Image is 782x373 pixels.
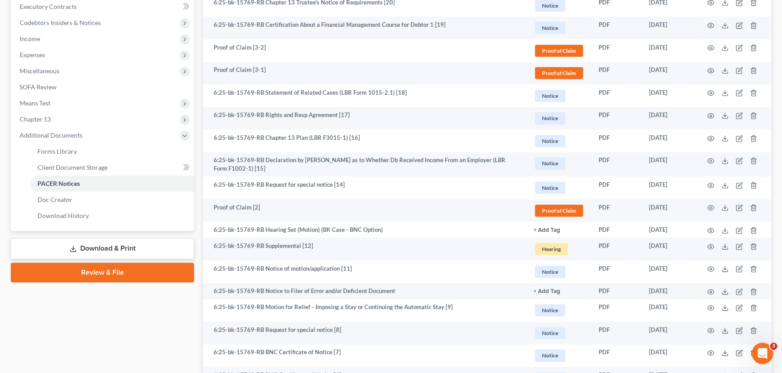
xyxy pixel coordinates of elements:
[642,17,696,39] td: [DATE]
[642,199,696,222] td: [DATE]
[592,17,642,39] td: PDF
[534,303,584,318] a: Notice
[592,322,642,344] td: PDF
[20,51,45,59] span: Expenses
[203,260,526,283] td: 6:25-bk-15769-RB Notice of motion/application [11]
[642,107,696,130] td: [DATE]
[203,299,526,322] td: 6:25-bk-15769-RB Motion for Relief - Imposing a Stay or Continuing the Automatic Stay [9]
[534,134,584,148] a: Notice
[752,343,773,364] iframe: Intercom live chat
[535,205,583,217] span: Proof of Claim
[203,344,526,367] td: 6:25-bk-15769-RB BNC Certificate of Notice [7]
[592,344,642,367] td: PDF
[37,147,77,155] span: Forms Library
[642,152,696,177] td: [DATE]
[20,67,59,75] span: Miscellaneous
[203,107,526,130] td: 6:25-bk-15769-RB Rights and Resp Agreement [17]
[203,39,526,62] td: Proof of Claim [3-2]
[203,62,526,85] td: Proof of Claim [3-1]
[20,3,77,10] span: Executory Contracts
[535,112,565,124] span: Notice
[642,130,696,152] td: [DATE]
[534,88,584,103] a: Notice
[203,176,526,199] td: 6:25-bk-15769-RB Request for special notice [14]
[534,21,584,35] a: Notice
[37,163,108,171] span: Client Document Storage
[642,238,696,260] td: [DATE]
[30,208,194,224] a: Download History
[30,192,194,208] a: Doc Creator
[534,156,584,171] a: Notice
[203,152,526,177] td: 6:25-bk-15769-RB Declaration by [PERSON_NAME] as to Whether Db Received Income From an Employer (...
[30,159,194,176] a: Client Document Storage
[203,222,526,238] td: 6:25-bk-15769-RB Hearing Set (Motion) (BK Case - BNC Option)
[592,222,642,238] td: PDF
[592,62,642,85] td: PDF
[534,43,584,58] a: Proof of Claim
[203,322,526,344] td: 6:25-bk-15769-RB Request for special notice [8]
[203,17,526,39] td: 6:25-bk-15769-RB Certification About a Financial Management Course for Debtor 1 [19]
[592,152,642,177] td: PDF
[534,203,584,218] a: Proof of Claim
[534,226,584,234] a: + Add Tag
[535,243,568,255] span: Hearing
[20,83,57,91] span: SOFA Review
[535,67,583,79] span: Proof of Claim
[37,180,80,187] span: PACER Notices
[534,111,584,126] a: Notice
[535,304,565,316] span: Notice
[20,115,51,123] span: Chapter 13
[535,349,565,361] span: Notice
[535,45,583,57] span: Proof of Claim
[203,199,526,222] td: Proof of Claim [2]
[592,39,642,62] td: PDF
[642,344,696,367] td: [DATE]
[535,266,565,278] span: Notice
[20,131,83,139] span: Additional Documents
[642,283,696,299] td: [DATE]
[534,348,584,363] a: Notice
[37,196,72,203] span: Doc Creator
[592,199,642,222] td: PDF
[535,22,565,34] span: Notice
[11,238,194,259] a: Download & Print
[592,283,642,299] td: PDF
[535,157,565,169] span: Notice
[12,79,194,95] a: SOFA Review
[642,222,696,238] td: [DATE]
[203,283,526,299] td: 6:25-bk-15769-RB Notice to Filer of Error and/or Deficient Document
[642,62,696,85] td: [DATE]
[642,322,696,344] td: [DATE]
[535,135,565,147] span: Notice
[642,260,696,283] td: [DATE]
[37,212,89,219] span: Download History
[642,176,696,199] td: [DATE]
[534,180,584,195] a: Notice
[535,182,565,194] span: Notice
[534,287,584,295] a: + Add Tag
[592,107,642,130] td: PDF
[642,39,696,62] td: [DATE]
[770,343,777,350] span: 3
[592,260,642,283] td: PDF
[20,99,50,107] span: Means Test
[534,227,560,233] button: + Add Tag
[592,238,642,260] td: PDF
[203,130,526,152] td: 6:25-bk-15769-RB Chapter 13 Plan (LBR F3015-1) [16]
[592,130,642,152] td: PDF
[534,326,584,340] a: Notice
[535,90,565,102] span: Notice
[20,19,101,26] span: Codebtors Insiders & Notices
[534,264,584,279] a: Notice
[11,263,194,282] a: Review & File
[642,299,696,322] td: [DATE]
[30,176,194,192] a: PACER Notices
[642,84,696,107] td: [DATE]
[203,238,526,260] td: 6:25-bk-15769-RB Supplemental [12]
[592,176,642,199] td: PDF
[535,327,565,339] span: Notice
[592,84,642,107] td: PDF
[534,289,560,294] button: + Add Tag
[534,242,584,256] a: Hearing
[20,35,40,42] span: Income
